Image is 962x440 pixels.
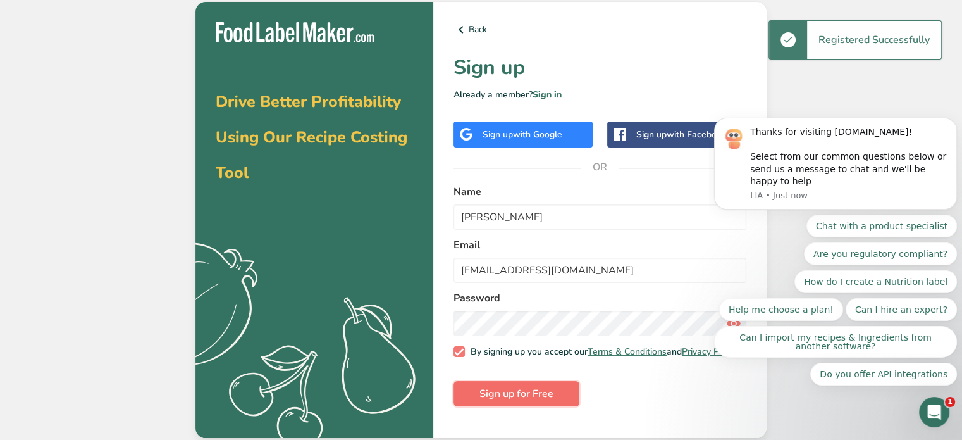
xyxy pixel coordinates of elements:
[453,237,746,253] label: Email
[453,88,746,101] p: Already a member?
[636,128,726,141] div: Sign up
[588,346,667,358] a: Terms & Conditions
[919,397,949,427] iframe: Intercom live chat
[453,204,746,230] input: John Doe
[216,22,374,43] img: Food Label Maker
[453,258,746,283] input: email@example.com
[453,184,746,199] label: Name
[453,22,746,37] a: Back
[483,128,562,141] div: Sign up
[682,346,737,358] a: Privacy Policy
[453,381,579,406] button: Sign up for Free
[479,386,553,401] span: Sign up for Free
[453,53,746,83] h1: Sign up
[453,291,746,306] label: Password
[513,129,562,141] span: with Google
[216,91,407,184] span: Drive Better Profitability Using Our Recipe Costing Tool
[465,346,738,358] span: By signing up you accept our and
[581,148,619,186] span: OR
[667,129,726,141] span: with Facebook
[945,397,955,407] span: 1
[533,89,562,101] a: Sign in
